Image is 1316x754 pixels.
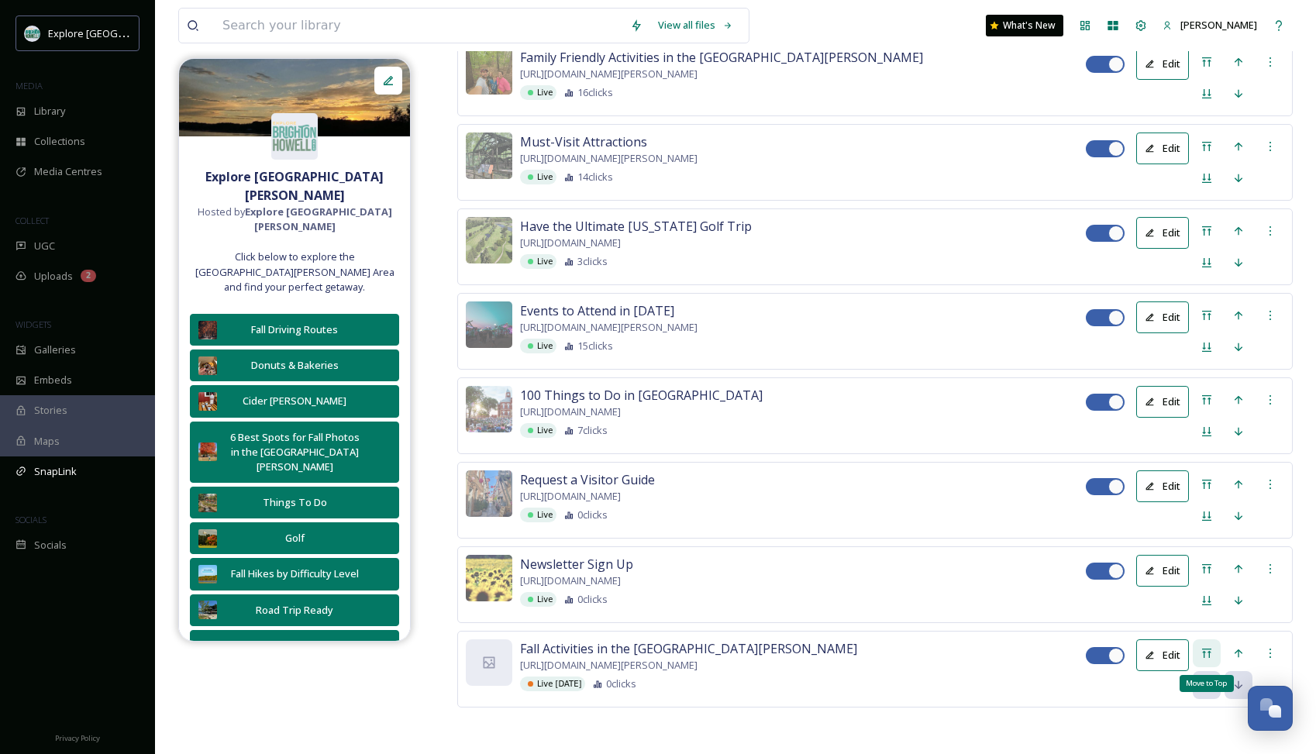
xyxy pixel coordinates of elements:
button: Cider [PERSON_NAME] [190,385,399,417]
img: %2540mi_naturecorner%25201.jpg [466,555,512,601]
img: 12889ca4-8449-45bf-bccd-6078143f53ff.jpg [198,601,217,619]
button: Edit [1136,470,1189,502]
div: Live [520,170,556,184]
div: 2 [81,270,96,282]
img: 40827dc0-0cc5-4475-9902-ced88f264da0.jpg [198,565,217,584]
span: [PERSON_NAME] [1180,18,1257,32]
span: 3 clicks [577,254,608,269]
button: Have A Dinner Date in the [GEOGRAPHIC_DATA][PERSON_NAME] [190,630,399,692]
img: c801fda4-68e9-4557-b34c-2c064037b1e2.jpg [466,217,512,263]
div: Live [520,339,556,353]
strong: Explore [GEOGRAPHIC_DATA][PERSON_NAME] [245,205,392,233]
span: 0 clicks [577,508,608,522]
span: Hosted by [187,205,402,234]
img: 752e7a00-766b-49c1-a741-6ddb672f8b56.jpg [198,529,217,548]
div: Live [520,423,556,438]
span: Socials [34,538,67,553]
span: 0 clicks [606,677,636,691]
a: What's New [986,15,1063,36]
span: Family Friendly Activities in the [GEOGRAPHIC_DATA][PERSON_NAME] [520,48,923,67]
div: Donuts & Bakeries [225,358,364,373]
div: Things To Do [225,495,364,510]
button: Edit [1136,301,1189,333]
div: Live [DATE] [520,677,585,691]
span: Click below to explore the [GEOGRAPHIC_DATA][PERSON_NAME] Area and find your perfect getaway. [187,250,402,294]
span: 100 Things to Do in [GEOGRAPHIC_DATA] [520,386,763,405]
span: Stories [34,403,67,418]
button: Things To Do [190,487,399,518]
div: Fall Driving Routes [225,322,364,337]
a: View all files [650,10,741,40]
img: pominville-seventeen%282%29.jpg [466,386,512,432]
strong: Explore [GEOGRAPHIC_DATA][PERSON_NAME] [205,168,384,204]
button: Donuts & Bakeries [190,349,399,381]
button: Fall Hikes by Difficulty Level [190,558,399,590]
div: Move to Top [1180,675,1234,692]
span: Have the Ultimate [US_STATE] Golf Trip [520,217,752,236]
div: 6 Best Spots for Fall Photos in the [GEOGRAPHIC_DATA][PERSON_NAME] [225,430,364,475]
button: Open Chat [1248,686,1293,731]
span: [URL][DOMAIN_NAME] [520,573,621,588]
span: Request a Visitor Guide [520,470,655,489]
button: Edit [1136,133,1189,164]
img: 0c0cd3e9-fbe5-45d1-bbda-789931c4c69e.jpg [198,392,217,411]
span: SOCIALS [16,514,47,525]
span: Events to Attend in [DATE] [520,301,674,320]
span: [URL][DOMAIN_NAME][PERSON_NAME] [520,151,698,166]
img: 6d126a0b-8797-4164-8743-ac3b966fb7c1.jpg [466,470,512,517]
span: 7 clicks [577,423,608,438]
img: d1c14417-d670-4da7-b2b3-e9882ba3c5f0.jpg [466,133,512,179]
button: Edit [1136,555,1189,587]
div: Cider [PERSON_NAME] [225,394,364,408]
span: Uploads [34,269,73,284]
img: 67e7af72-b6c8-455a-acf8-98e6fe1b68aa.avif [25,26,40,41]
div: Have A Dinner Date in the [GEOGRAPHIC_DATA][PERSON_NAME] [225,639,364,683]
button: Edit [1136,639,1189,671]
button: Road Trip Ready [190,594,399,626]
img: HowellNatureCenterEnterance.jpg [198,494,217,512]
span: Library [34,104,65,119]
span: 15 clicks [577,339,613,353]
div: Live [520,85,556,100]
span: Embeds [34,373,72,387]
div: Live [520,592,556,607]
span: 16 clicks [577,85,613,100]
img: c9e3547c-3cf2-451a-b8ea-96e0aac3439d.jpg [466,301,512,348]
div: Road Trip Ready [225,603,364,618]
span: Fall Activities in the [GEOGRAPHIC_DATA][PERSON_NAME] [520,639,857,658]
span: 14 clicks [577,170,613,184]
button: Edit [1136,386,1189,418]
span: MEDIA [16,80,43,91]
img: 1d2a5f0e-7b04-49aa-901a-25bb3e72f14f.jpg [198,442,217,461]
span: Newsletter Sign Up [520,555,633,573]
span: WIDGETS [16,318,51,330]
span: Media Centres [34,164,102,179]
a: Privacy Policy [55,728,100,746]
button: 6 Best Spots for Fall Photos in the [GEOGRAPHIC_DATA][PERSON_NAME] [190,422,399,484]
span: [URL][DOMAIN_NAME] [520,405,621,419]
span: [URL][DOMAIN_NAME][PERSON_NAME] [520,658,698,673]
span: [URL][DOMAIN_NAME][PERSON_NAME] [520,67,698,81]
span: SnapLink [34,464,77,479]
div: Golf [225,531,364,546]
span: 0 clicks [577,592,608,607]
span: Galleries [34,343,76,357]
button: Fall Driving Routes [190,314,399,346]
button: Edit [1136,48,1189,80]
div: Live [520,254,556,269]
img: 26f49cf9-056b-49de-be40-a86ed8bf9343.jpg [466,48,512,95]
div: Live [520,508,556,522]
div: Fall Hikes by Difficulty Level [225,566,364,581]
span: [URL][DOMAIN_NAME] [520,489,621,504]
img: %2540prajithscaria%25201.png [198,321,217,339]
span: Privacy Policy [55,733,100,743]
input: Search your library [215,9,622,43]
span: [URL][DOMAIN_NAME][PERSON_NAME] [520,320,698,335]
a: [PERSON_NAME] [1155,10,1265,40]
span: Maps [34,434,60,449]
img: 2eb2e3f9-5adf-4b7a-8085-c632e79c3c3f.jpg [198,356,217,375]
img: %2540trevapeach%25203.png [179,59,410,136]
span: Must-Visit Attractions [520,133,647,151]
